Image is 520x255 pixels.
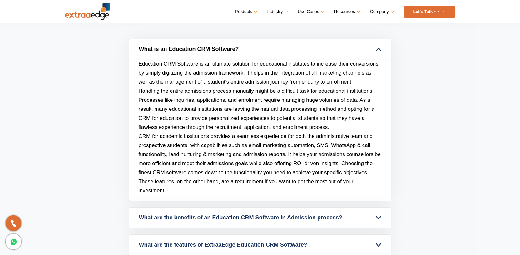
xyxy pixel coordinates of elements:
a: Company [370,7,393,16]
a: Products [235,7,256,16]
a: What are the features of ExtraaEdge Education CRM Software? [129,235,391,255]
a: Let’s Talk [404,6,455,18]
span: Education CRM Software is an ultimate solution for educational institutes to increase their conve... [139,61,379,85]
a: What are the benefits of an Education CRM Software in Admission process? [129,208,391,228]
a: Industry [267,7,287,16]
h2: FAQs [129,8,391,39]
a: Resources [334,7,359,16]
a: Use Cases [298,7,323,16]
p: Handling the entire admissions process manually might be a difficult task for educational institu... [139,86,382,132]
a: What is an Education CRM Software? [129,39,391,59]
span: CRM for academic institutions provides a seamless experience for both the administrative team and... [139,133,381,194]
